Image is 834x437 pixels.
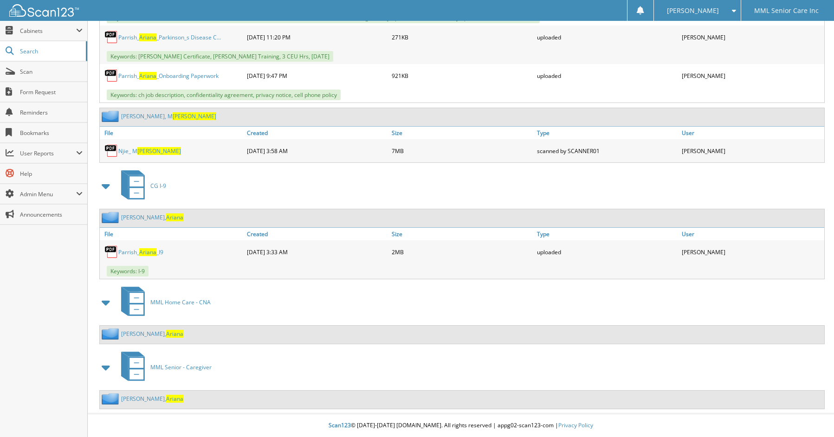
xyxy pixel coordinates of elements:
a: Size [389,228,534,240]
div: uploaded [535,28,679,46]
a: File [100,228,245,240]
span: Form Request [20,88,83,96]
a: Size [389,127,534,139]
img: PDF.png [104,30,118,44]
img: folder2.png [102,328,121,340]
span: Keywords: ch job description, confidentiality agreement, privacy notice, cell phone policy [107,90,341,100]
span: Cabinets [20,27,76,35]
img: PDF.png [104,69,118,83]
span: [PERSON_NAME] [173,112,216,120]
div: uploaded [535,243,679,261]
span: Announcements [20,211,83,218]
span: Ariana [139,33,156,41]
img: PDF.png [104,245,118,259]
div: [PERSON_NAME] [679,243,824,261]
a: CG I-9 [116,167,166,204]
span: Scan [20,68,83,76]
a: Privacy Policy [558,421,593,429]
span: Ariana [139,248,156,256]
img: folder2.png [102,110,121,122]
div: [DATE] 3:58 AM [245,141,389,160]
img: PDF.png [104,144,118,158]
a: User [679,127,824,139]
a: Type [535,228,679,240]
div: 2MB [389,243,534,261]
div: [PERSON_NAME] [679,141,824,160]
div: uploaded [535,66,679,85]
a: Created [245,228,389,240]
div: 7MB [389,141,534,160]
span: MML Senior Care Inc [754,8,819,13]
a: Parrish_Ariana_I9 [118,248,163,256]
div: [PERSON_NAME] [679,28,824,46]
span: Ariana [166,395,183,403]
a: [PERSON_NAME], M[PERSON_NAME] [121,112,216,120]
span: [PERSON_NAME] [137,147,181,155]
div: [PERSON_NAME] [679,66,824,85]
iframe: Chat Widget [788,392,834,437]
img: folder2.png [102,393,121,405]
span: User Reports [20,149,76,157]
span: Search [20,47,81,55]
a: User [679,228,824,240]
span: Reminders [20,109,83,116]
img: folder2.png [102,212,121,223]
div: scanned by SCANNER01 [535,141,679,160]
span: Keywords: I-9 [107,266,149,276]
a: Parrish_Ariana_Parkinson_s Disease C... [118,33,221,41]
a: File [100,127,245,139]
span: Ariana [166,213,183,221]
div: [DATE] 9:47 PM [245,66,389,85]
span: Keywords: [PERSON_NAME] Certificate, [PERSON_NAME] Training, 3 CEU Hrs, [DATE] [107,51,333,62]
span: MML Senior - Caregiver [150,363,212,371]
a: Created [245,127,389,139]
span: CG I-9 [150,182,166,190]
div: 921KB [389,66,534,85]
a: MML Senior - Caregiver [116,349,212,386]
span: [PERSON_NAME] [667,8,719,13]
div: [DATE] 11:20 PM [245,28,389,46]
a: Njie_ M[PERSON_NAME] [118,147,181,155]
span: MML Home Care - CNA [150,298,211,306]
a: [PERSON_NAME],Ariana [121,213,183,221]
a: Type [535,127,679,139]
span: Bookmarks [20,129,83,137]
a: MML Home Care - CNA [116,284,211,321]
a: [PERSON_NAME],Ariana [121,395,183,403]
span: Admin Menu [20,190,76,198]
div: © [DATE]-[DATE] [DOMAIN_NAME]. All rights reserved | appg02-scan123-com | [88,414,834,437]
span: Scan123 [329,421,351,429]
div: [DATE] 3:33 AM [245,243,389,261]
div: 271KB [389,28,534,46]
span: Ariana [166,330,183,338]
span: Help [20,170,83,178]
a: [PERSON_NAME],Ariana [121,330,183,338]
a: Parrish_Ariana_Onboarding Paperwork [118,72,219,80]
img: scan123-logo-white.svg [9,4,79,17]
span: Ariana [139,72,156,80]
